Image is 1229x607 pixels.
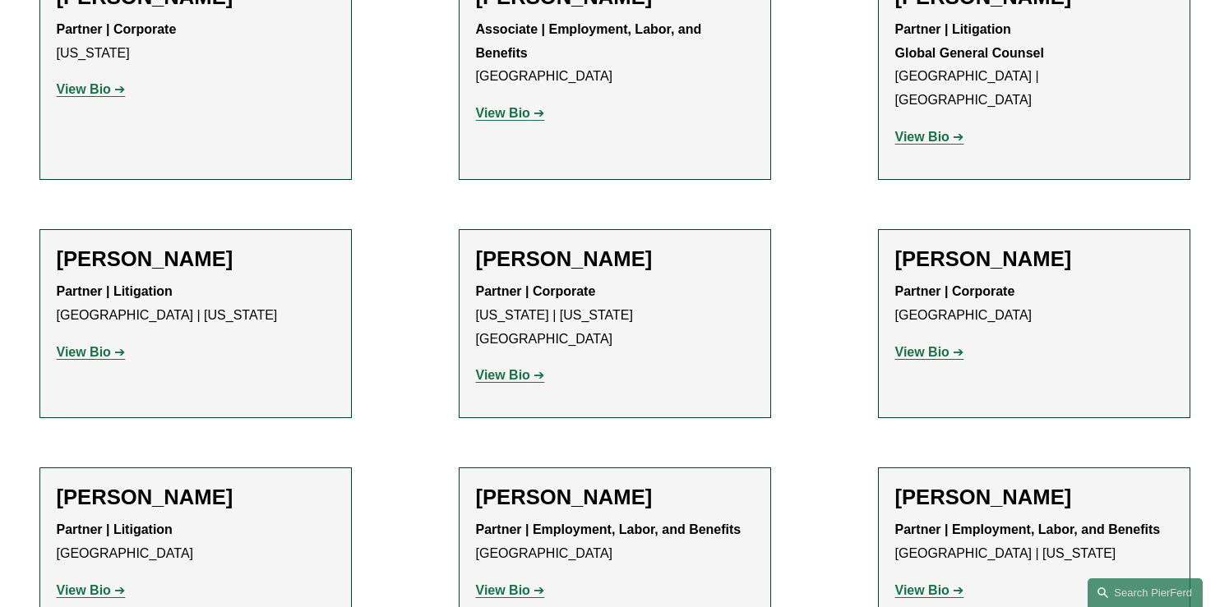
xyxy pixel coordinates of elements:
[476,246,754,272] h2: [PERSON_NAME]
[476,284,596,298] strong: Partner | Corporate
[895,345,964,359] a: View Bio
[895,22,1044,60] strong: Partner | Litigation Global General Counsel
[895,518,1173,566] p: [GEOGRAPHIC_DATA] | [US_STATE]
[476,106,545,120] a: View Bio
[895,246,1173,272] h2: [PERSON_NAME]
[476,485,754,510] h2: [PERSON_NAME]
[57,518,335,566] p: [GEOGRAPHIC_DATA]
[476,522,742,536] strong: Partner | Employment, Labor, and Benefits
[476,18,754,89] p: [GEOGRAPHIC_DATA]
[57,82,111,96] strong: View Bio
[57,284,173,298] strong: Partner | Litigation
[895,130,949,144] strong: View Bio
[57,82,126,96] a: View Bio
[476,583,530,597] strong: View Bio
[1088,578,1203,607] a: Search this site
[57,485,335,510] h2: [PERSON_NAME]
[895,485,1173,510] h2: [PERSON_NAME]
[57,18,335,66] p: [US_STATE]
[895,284,1015,298] strong: Partner | Corporate
[895,583,949,597] strong: View Bio
[895,18,1173,113] p: [GEOGRAPHIC_DATA] | [GEOGRAPHIC_DATA]
[57,280,335,328] p: [GEOGRAPHIC_DATA] | [US_STATE]
[57,345,111,359] strong: View Bio
[895,130,964,144] a: View Bio
[476,368,545,382] a: View Bio
[57,583,126,597] a: View Bio
[57,522,173,536] strong: Partner | Litigation
[476,106,530,120] strong: View Bio
[476,280,754,351] p: [US_STATE] | [US_STATE][GEOGRAPHIC_DATA]
[895,280,1173,328] p: [GEOGRAPHIC_DATA]
[895,522,1161,536] strong: Partner | Employment, Labor, and Benefits
[476,583,545,597] a: View Bio
[57,22,177,36] strong: Partner | Corporate
[476,518,754,566] p: [GEOGRAPHIC_DATA]
[476,368,530,382] strong: View Bio
[57,583,111,597] strong: View Bio
[57,246,335,272] h2: [PERSON_NAME]
[895,583,964,597] a: View Bio
[476,22,705,60] strong: Associate | Employment, Labor, and Benefits
[895,345,949,359] strong: View Bio
[57,345,126,359] a: View Bio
